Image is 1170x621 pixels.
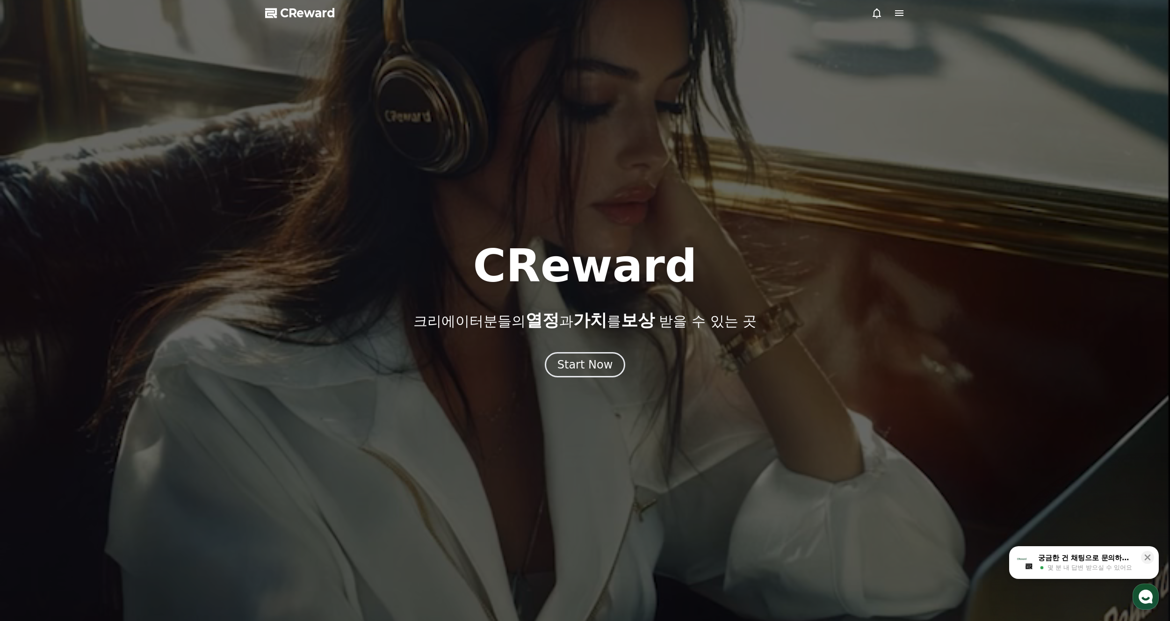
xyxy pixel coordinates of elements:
h1: CReward [473,244,697,289]
div: Start Now [557,357,613,372]
span: 가치 [573,310,607,330]
p: 크리에이터분들의 과 를 받을 수 있는 곳 [413,311,757,330]
a: CReward [265,6,335,21]
span: 열정 [526,310,559,330]
button: Start Now [545,352,626,377]
span: 보상 [621,310,655,330]
span: CReward [280,6,335,21]
a: Start Now [545,361,626,370]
